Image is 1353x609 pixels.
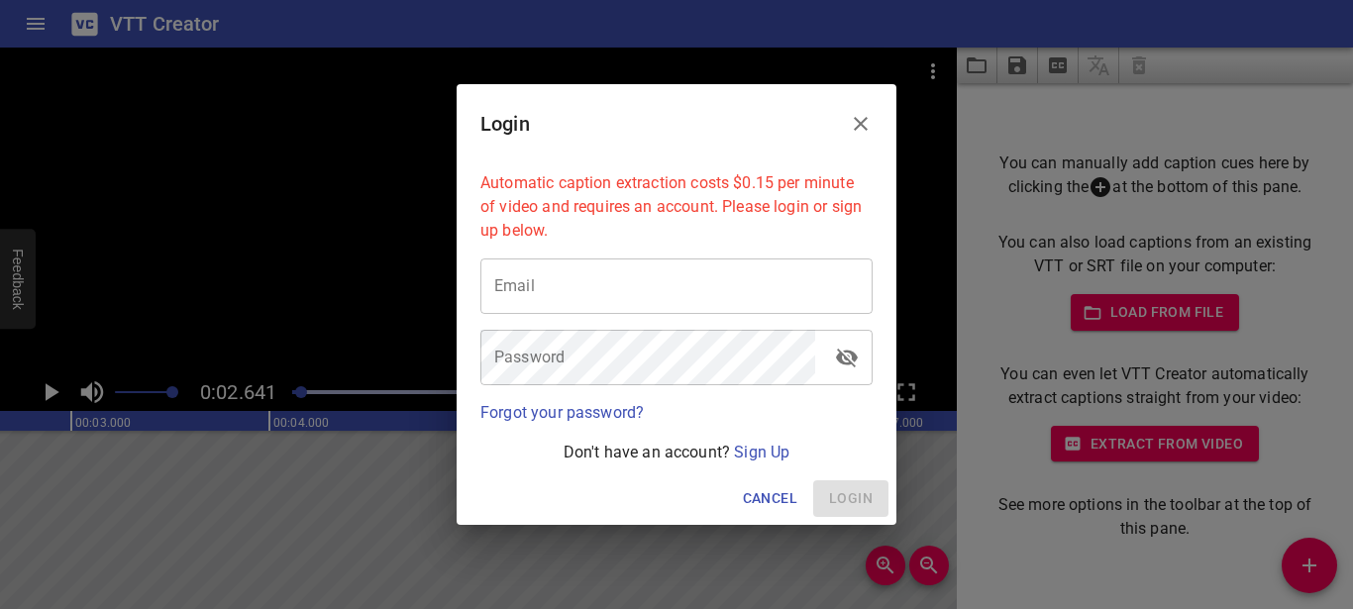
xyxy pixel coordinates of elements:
[480,171,873,243] p: Automatic caption extraction costs $0.15 per minute of video and requires an account. Please logi...
[823,334,871,381] button: toggle password visibility
[480,441,873,464] p: Don't have an account?
[837,100,885,148] button: Close
[480,108,530,140] h6: Login
[734,443,789,461] a: Sign Up
[813,480,888,517] span: Please enter your email and password above.
[743,486,797,511] span: Cancel
[480,403,644,422] a: Forgot your password?
[735,480,805,517] button: Cancel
